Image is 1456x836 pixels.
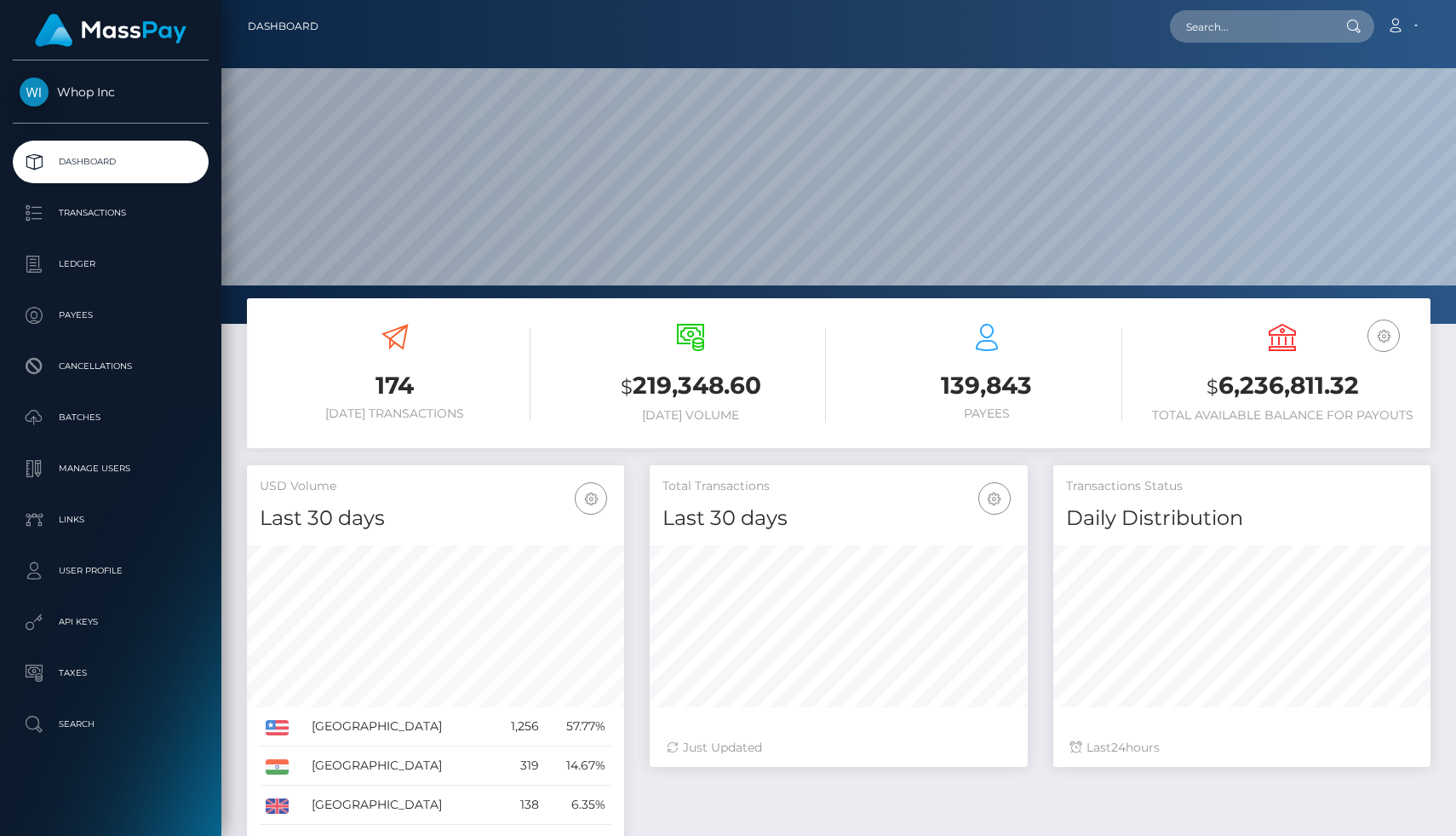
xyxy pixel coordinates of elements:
[13,447,209,490] a: Manage Users
[306,786,492,825] td: [GEOGRAPHIC_DATA]
[1170,10,1330,43] input: Search...
[13,192,209,234] a: Transactions
[306,747,492,786] td: [GEOGRAPHIC_DATA]
[266,720,289,735] img: US.png
[20,712,202,737] p: Search
[1207,375,1218,399] small: $
[662,478,1014,495] h5: Total Transactions
[851,406,1122,421] h6: Payees
[1148,369,1419,404] h3: 6,236,811.32
[20,251,202,277] p: Ledger
[545,747,612,786] td: 14.67%
[556,369,827,404] h3: 219,348.60
[13,294,209,337] a: Payees
[1066,478,1418,495] h5: Transactions Status
[667,739,1010,757] div: Just Updated
[35,14,186,47] img: MassPay Logo
[545,707,612,747] td: 57.77%
[13,141,209,183] a: Dashboard
[266,759,289,775] img: IN.png
[13,601,209,643] a: API Keys
[13,345,209,388] a: Cancellations
[260,504,611,533] h4: Last 30 days
[20,200,202,226] p: Transactions
[20,405,202,430] p: Batches
[20,507,202,533] p: Links
[492,747,545,786] td: 319
[492,786,545,825] td: 138
[20,660,202,686] p: Taxes
[20,558,202,584] p: User Profile
[492,707,545,747] td: 1,256
[260,369,530,402] h3: 174
[306,707,492,747] td: [GEOGRAPHIC_DATA]
[20,78,49,107] img: Whop Inc
[851,369,1122,402] h3: 139,843
[13,652,209,695] a: Taxes
[13,396,209,439] a: Batches
[1070,739,1413,757] div: Last hours
[556,408,827,423] h6: [DATE] Volume
[13,84,209,100] span: Whop Inc
[1111,740,1126,755] span: 24
[260,406,530,421] h6: [DATE] Transactions
[20,303,202,328] p: Payees
[621,375,633,399] small: $
[1148,408,1419,423] h6: Total Available Balance for Payouts
[20,456,202,481] p: Manage Users
[20,354,202,379] p: Cancellations
[13,243,209,285] a: Ledger
[545,786,612,825] td: 6.35%
[13,703,209,746] a: Search
[662,504,1014,533] h4: Last 30 days
[1066,504,1418,533] h4: Daily Distribution
[266,799,289,814] img: GB.png
[20,149,202,175] p: Dashboard
[248,9,318,44] a: Dashboard
[260,478,611,495] h5: USD Volume
[13,499,209,541] a: Links
[20,609,202,635] p: API Keys
[13,550,209,592] a: User Profile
